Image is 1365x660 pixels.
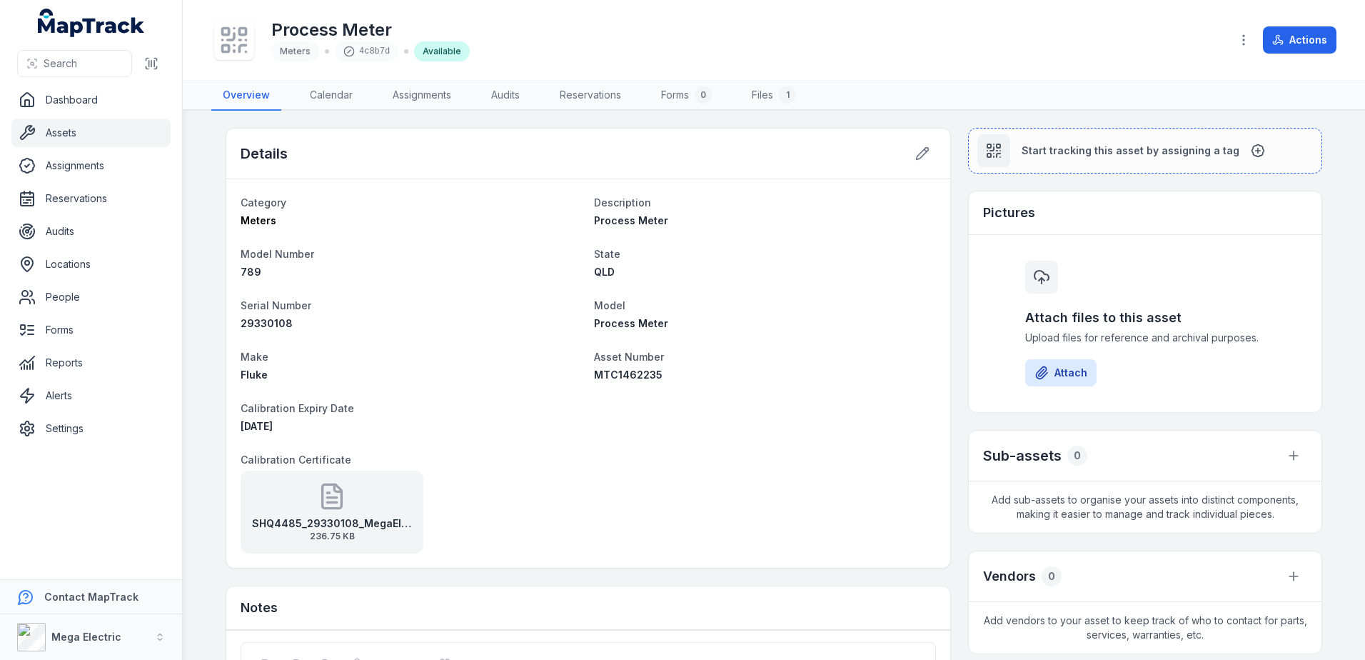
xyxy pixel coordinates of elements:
a: Audits [480,81,531,111]
div: 0 [1067,446,1087,466]
span: Serial Number [241,299,311,311]
span: MTC1462235 [594,369,663,381]
div: Available [414,41,470,61]
strong: Contact MapTrack [44,591,138,603]
h3: Attach files to this asset [1025,308,1265,328]
h2: Details [241,144,288,164]
span: Meters [241,214,276,226]
span: Calibration Certificate [241,454,351,466]
a: Dashboard [11,86,171,114]
span: Add vendors to your asset to keep track of who to contact for parts, services, warranties, etc. [969,602,1321,654]
h3: Notes [241,598,278,618]
span: 236.75 KB [252,531,412,542]
a: MapTrack [38,9,145,37]
a: Calendar [298,81,364,111]
button: Attach [1025,359,1097,386]
span: Make [241,351,268,363]
span: Meters [280,46,311,56]
a: Assignments [11,151,171,180]
div: 0 [1042,566,1062,586]
span: [DATE] [241,420,273,432]
span: Model [594,299,625,311]
a: Reservations [11,184,171,213]
a: Audits [11,217,171,246]
h2: Sub-assets [983,446,1062,466]
button: Actions [1263,26,1336,54]
strong: Mega Electric [51,631,121,643]
a: Locations [11,250,171,279]
span: Category [241,196,286,209]
a: Reports [11,349,171,377]
h1: Process Meter [271,19,470,41]
a: People [11,283,171,311]
span: Process Meter [594,317,668,329]
span: Upload files for reference and archival purposes. [1025,331,1265,345]
a: Overview [211,81,281,111]
span: Model Number [241,248,314,260]
a: Alerts [11,381,171,410]
span: Add sub-assets to organise your assets into distinct components, making it easier to manage and t... [969,481,1321,533]
div: 0 [695,86,712,104]
button: Start tracking this asset by assigning a tag [968,128,1322,174]
h3: Pictures [983,203,1035,223]
span: Process Meter [594,214,668,226]
span: State [594,248,620,260]
span: Asset Number [594,351,664,363]
span: 789 [241,266,261,278]
a: Reservations [548,81,633,111]
span: Description [594,196,651,209]
span: Fluke [241,369,268,381]
h3: Vendors [983,566,1036,586]
span: 29330108 [241,317,293,329]
a: Files1 [740,81,807,111]
div: 1 [779,86,796,104]
time: 31/01/2026, 12:00:00 am [241,420,273,432]
strong: SHQ4485_29330108_MegaElectrics [252,516,412,531]
span: QLD [594,266,615,278]
span: Search [44,56,77,71]
div: 4c8b7d [335,41,398,61]
a: Forms [11,316,171,344]
a: Assignments [381,81,463,111]
span: Calibration Expiry Date [241,402,354,414]
button: Search [17,50,132,77]
a: Assets [11,119,171,147]
a: Settings [11,414,171,443]
a: Forms0 [650,81,723,111]
span: Start tracking this asset by assigning a tag [1022,144,1239,158]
